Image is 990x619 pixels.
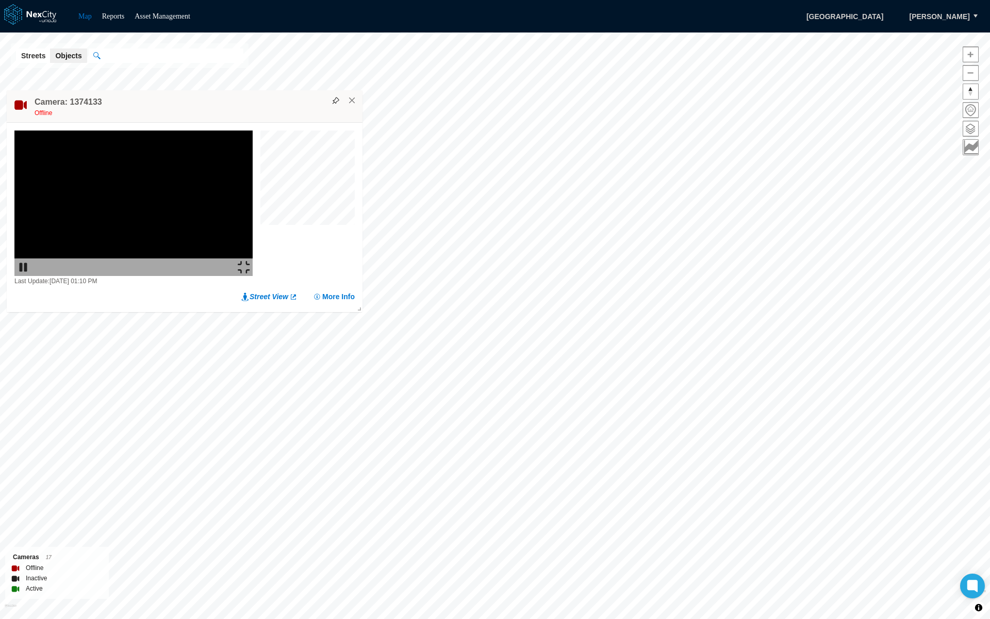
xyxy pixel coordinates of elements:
a: Mapbox homepage [5,604,16,616]
div: Cameras [13,552,101,563]
span: Objects [55,51,81,61]
img: play [17,261,29,273]
span: Reset bearing to north [963,84,978,99]
a: Street View [241,291,298,302]
img: expand [238,261,250,273]
span: Streets [21,51,45,61]
button: [PERSON_NAME] [899,8,981,25]
span: Zoom out [963,66,978,80]
span: [GEOGRAPHIC_DATA] [796,8,895,25]
button: More Info [313,291,355,302]
span: Street View [250,291,288,302]
div: Last Update: [DATE] 01:10 PM [14,276,253,286]
label: Inactive [26,573,47,583]
button: Layers management [963,121,979,137]
button: Home [963,102,979,118]
label: Offline [26,563,43,573]
span: 17 [46,555,52,560]
button: Key metrics [963,139,979,155]
img: svg%3e [332,97,339,104]
label: Active [26,583,43,594]
button: Objects [50,48,87,63]
button: Streets [16,48,51,63]
span: Toggle attribution [976,602,982,613]
a: Map [78,12,92,20]
button: Zoom in [963,46,979,62]
span: [PERSON_NAME] [910,11,970,22]
span: Zoom in [963,47,978,62]
canvas: Map [260,131,360,231]
img: video [14,131,253,276]
a: Asset Management [135,12,190,20]
button: Reset bearing to north [963,84,979,100]
span: More Info [322,291,355,302]
button: Zoom out [963,65,979,81]
button: Close popup [348,96,357,105]
a: Reports [102,12,125,20]
h4: Camera: 1374133 [35,96,102,108]
span: Offline [35,109,52,117]
button: Toggle attribution [972,601,985,614]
